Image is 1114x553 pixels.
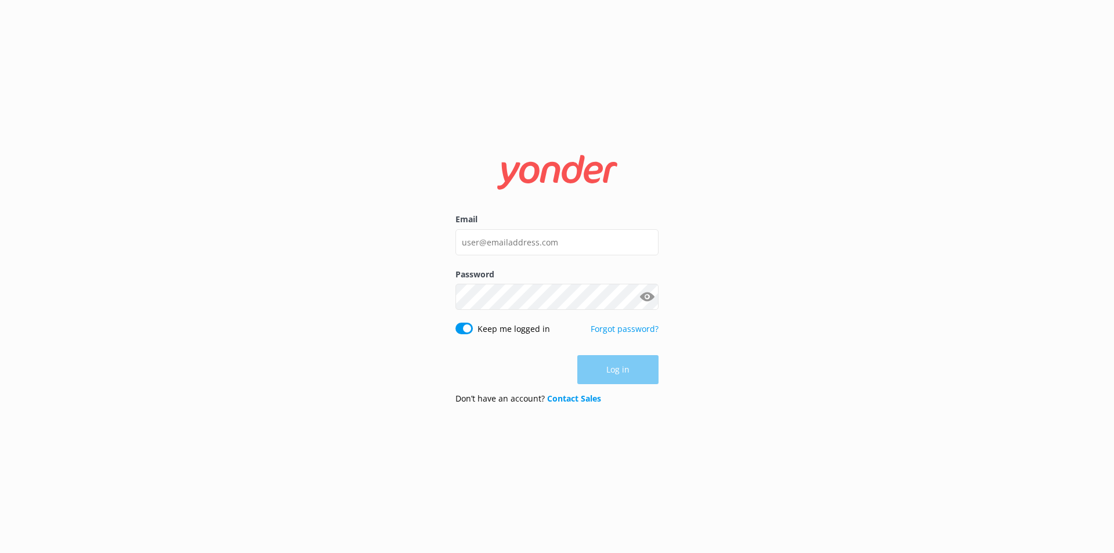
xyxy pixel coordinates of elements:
[547,393,601,404] a: Contact Sales
[455,268,659,281] label: Password
[478,323,550,335] label: Keep me logged in
[455,213,659,226] label: Email
[455,392,601,405] p: Don’t have an account?
[455,229,659,255] input: user@emailaddress.com
[635,285,659,309] button: Show password
[591,323,659,334] a: Forgot password?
